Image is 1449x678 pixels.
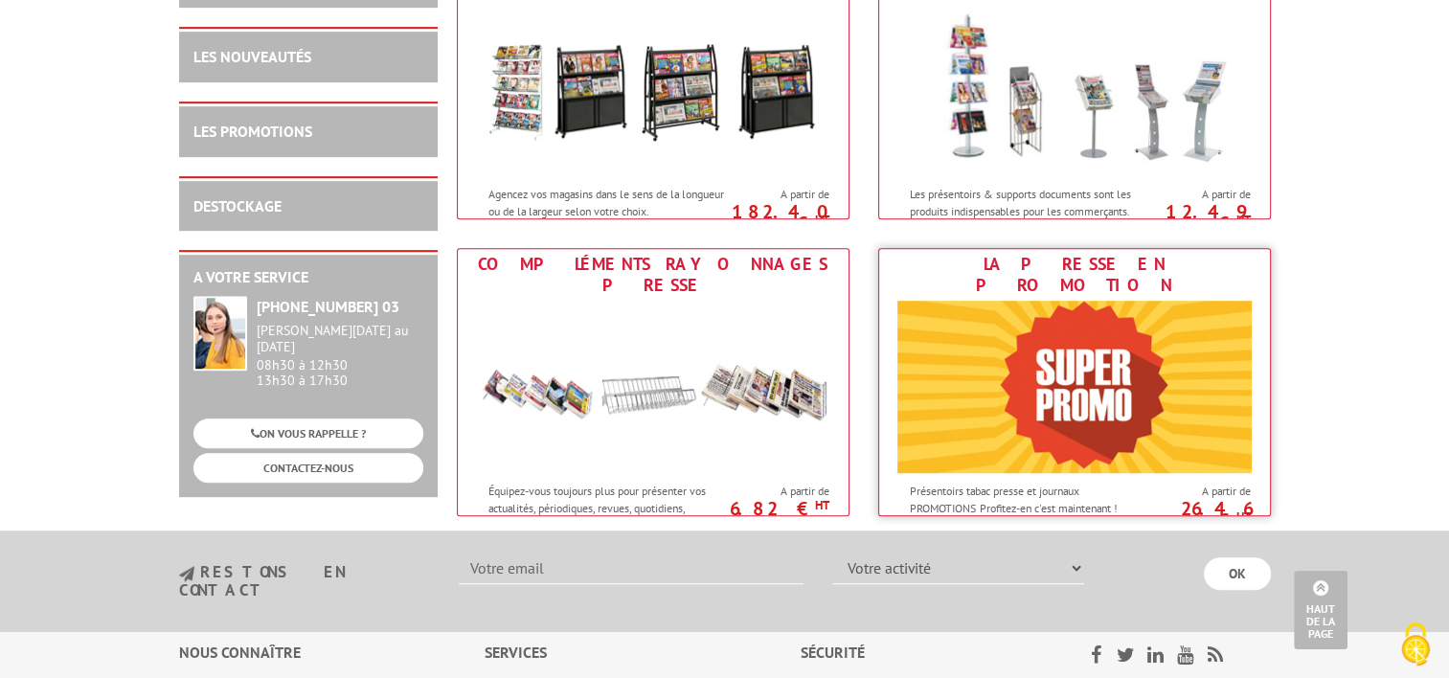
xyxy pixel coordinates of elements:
a: LES PROMOTIONS [193,122,312,141]
p: 182.40 € [721,206,828,229]
img: widget-service.jpg [193,296,247,371]
div: Nous connaître [179,642,485,664]
span: A partir de [731,187,828,202]
button: Cookies (fenêtre modale) [1382,613,1449,678]
img: newsletter.jpg [179,566,194,582]
div: Sécurité [801,642,1041,664]
p: Les présentoirs & supports documents sont les produits indispensables pour les commerçants. [910,186,1147,218]
a: La presse en promotion La presse en promotion Présentoirs tabac presse et journaux PROMOTIONS Pro... [878,248,1271,516]
a: Compléments rayonnages presse Compléments rayonnages presse Équipez-vous toujours plus pour prése... [457,248,849,516]
sup: HT [814,212,828,228]
img: Présentoirs revues et journaux [897,4,1252,176]
div: 08h30 à 12h30 13h30 à 17h30 [257,323,423,389]
img: Rayonnages presse et journaux [476,4,830,176]
div: Compléments rayonnages presse [463,254,844,296]
h2: A votre service [193,269,423,286]
p: Présentoirs tabac presse et journaux PROMOTIONS Profitez-en c'est maintenant ! [910,483,1147,515]
p: Équipez-vous toujours plus pour présenter vos actualités, périodiques, revues, quotidiens, nouvel... [488,483,726,531]
span: A partir de [1152,187,1250,202]
a: ON VOUS RAPPELLE ? [193,418,423,448]
div: [PERSON_NAME][DATE] au [DATE] [257,323,423,355]
sup: HT [1235,212,1250,228]
input: OK [1204,557,1271,590]
input: Votre email [459,552,804,584]
div: Services [485,642,802,664]
h3: restons en contact [179,564,431,598]
p: 26.46 € [1143,503,1250,526]
span: A partir de [1152,484,1250,499]
p: 6.82 € [721,503,828,514]
span: A partir de [731,484,828,499]
img: La presse en promotion [897,301,1252,473]
a: Haut de la page [1294,571,1347,649]
strong: [PHONE_NUMBER] 03 [257,297,399,316]
img: Cookies (fenêtre modale) [1392,621,1439,668]
sup: HT [1235,508,1250,525]
a: DESTOCKAGE [193,196,282,215]
img: Compléments rayonnages presse [476,301,830,473]
p: 12.49 € [1143,206,1250,229]
sup: HT [814,497,828,513]
p: Agencez vos magasins dans le sens de la longueur ou de la largeur selon votre choix. [488,186,726,218]
a: LES NOUVEAUTÉS [193,47,311,66]
a: CONTACTEZ-NOUS [193,453,423,483]
div: La presse en promotion [884,254,1265,296]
